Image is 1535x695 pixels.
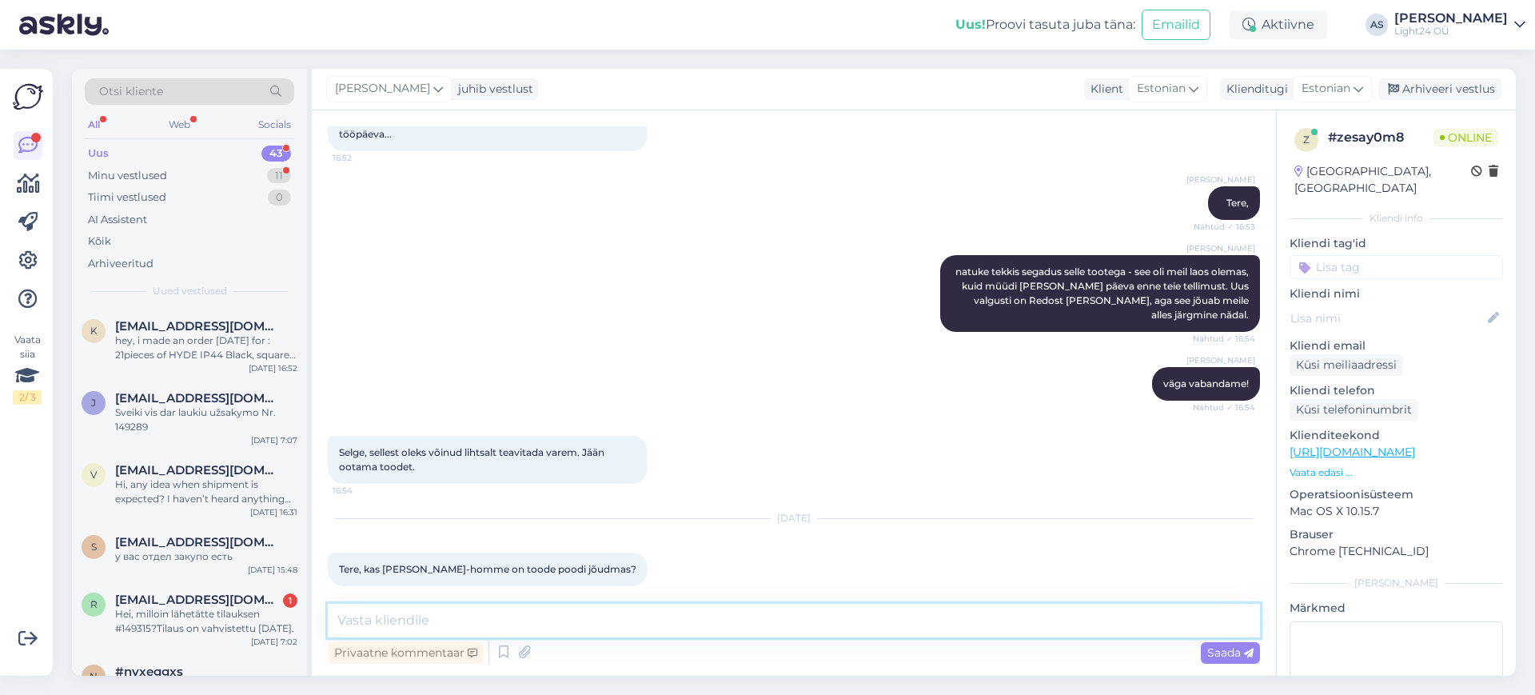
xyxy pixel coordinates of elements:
img: Askly Logo [13,82,43,112]
div: Hei, milloin lähetätte tilauksen #149315?Tilaus on vahvistettu [DATE]. [115,607,297,636]
div: Küsi telefoninumbrit [1290,399,1418,421]
p: Chrome [TECHNICAL_ID] [1290,543,1503,560]
span: #nyxeggxs [115,665,183,679]
div: [DATE] 16:52 [249,362,297,374]
p: Kliendi email [1290,338,1503,354]
p: Märkmed [1290,600,1503,617]
p: Operatsioonisüsteem [1290,486,1503,503]
span: Saada [1207,645,1254,660]
span: Uued vestlused [153,284,227,298]
span: [PERSON_NAME] [1186,354,1255,366]
span: s [91,541,97,553]
span: Selge, sellest oleks võinud lihtsalt teavitada varem. Jään ootama toodet. [339,446,607,473]
div: [DATE] 15:48 [248,564,297,576]
div: Küsi meiliaadressi [1290,354,1403,376]
span: ritvaleinonen@hotmail.com [115,593,281,607]
div: [PERSON_NAME] [1394,12,1508,25]
span: Nähtud ✓ 16:53 [1194,221,1255,233]
span: 10:47 [333,587,393,599]
p: Mac OS X 10.15.7 [1290,503,1503,520]
div: [DATE] 7:07 [251,434,297,446]
span: r [90,598,98,610]
div: Proovi tasuta juba täna: [955,15,1135,34]
span: shahzoda@ovivoelektrik.com.tr [115,535,281,549]
button: Emailid [1142,10,1210,40]
span: Tere, [1226,197,1249,209]
div: Aktiivne [1230,10,1327,39]
span: Otsi kliente [99,83,163,100]
span: [PERSON_NAME] [1186,242,1255,254]
p: Kliendi telefon [1290,382,1503,399]
div: 11 [267,168,291,184]
p: Vaata edasi ... [1290,465,1503,480]
div: # zesay0m8 [1328,128,1433,147]
div: у вас отдел закупо есть [115,549,297,564]
div: Arhiveeri vestlus [1378,78,1501,100]
div: Light24 OÜ [1394,25,1508,38]
span: Online [1433,129,1498,146]
span: n [90,670,98,682]
div: [GEOGRAPHIC_DATA], [GEOGRAPHIC_DATA] [1294,163,1471,197]
div: 1 [283,593,297,608]
div: Uus [88,146,109,162]
div: Tiimi vestlused [88,190,166,206]
div: [PERSON_NAME] [1290,576,1503,590]
a: [PERSON_NAME]Light24 OÜ [1394,12,1525,38]
p: Kliendi tag'id [1290,235,1503,252]
span: väga vabandame! [1163,377,1249,389]
a: [URL][DOMAIN_NAME] [1290,445,1415,459]
span: Nähtud ✓ 16:54 [1193,333,1255,345]
span: justmisius@gmail.com [115,391,281,405]
input: Lisa tag [1290,255,1503,279]
div: Privaatne kommentaar [328,642,484,664]
span: Estonian [1302,80,1350,98]
span: [PERSON_NAME] [335,80,430,98]
div: Minu vestlused [88,168,167,184]
span: v [90,469,97,481]
div: [DATE] 7:02 [251,636,297,648]
div: 43 [261,146,291,162]
p: Klienditeekond [1290,427,1503,444]
div: 2 / 3 [13,390,42,405]
span: natuke tekkis segadus selle tootega - see oli meil laos olemas, kuid müüdi [PERSON_NAME] päeva en... [955,266,1251,321]
div: AS [1366,14,1388,36]
div: juhib vestlust [452,81,533,98]
div: Web [165,114,193,135]
p: Kliendi nimi [1290,286,1503,302]
div: [DATE] [328,511,1260,525]
span: Estonian [1137,80,1186,98]
div: Vaata siia [13,333,42,405]
div: hey, i made an order [DATE] for : 21pieces of HYDE IP44 Black, square lamps We opened the package... [115,334,297,362]
span: j [91,397,96,409]
div: Kliendi info [1290,211,1503,226]
div: Sveiki vis dar laukiu užsakymo Nr. 149289 [115,405,297,434]
div: All [85,114,103,135]
div: Klienditugi [1220,81,1288,98]
div: [DATE] 16:31 [250,506,297,518]
div: Hi, any idea when shipment is expected? I haven’t heard anything yet. Commande n°149638] ([DATE])... [115,477,297,506]
div: Socials [255,114,294,135]
div: 0 [268,190,291,206]
span: Nähtud ✓ 16:54 [1193,401,1255,413]
b: Uus! [955,17,986,32]
span: Tere, kas [PERSON_NAME]-homme on toode poodi jõudmas? [339,563,636,575]
input: Lisa nimi [1290,310,1485,327]
div: Klient [1084,81,1123,98]
span: 16:54 [333,485,393,497]
p: Brauser [1290,526,1503,543]
span: [PERSON_NAME] [1186,174,1255,186]
span: 16:52 [333,152,393,164]
span: vanheiningenruud@gmail.com [115,463,281,477]
span: kuninkaantie752@gmail.com [115,319,281,334]
div: Arhiveeritud [88,256,153,272]
div: AI Assistent [88,212,147,228]
span: k [90,325,98,337]
span: z [1303,134,1310,146]
div: Kõik [88,234,111,250]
